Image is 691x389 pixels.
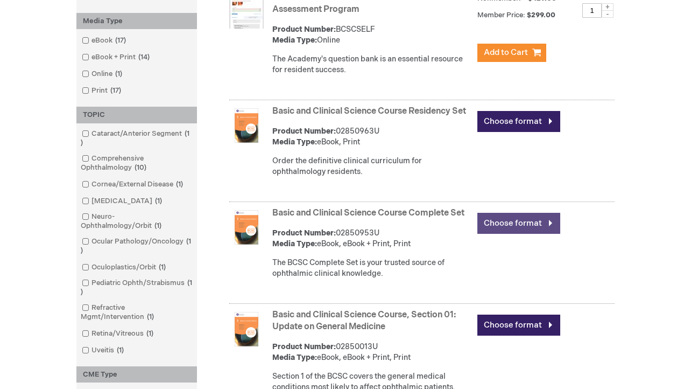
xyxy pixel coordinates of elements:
span: 17 [108,86,124,95]
span: 17 [112,36,129,45]
span: 1 [112,70,125,78]
strong: Media Type: [272,353,317,362]
div: The Academy's question bank is an essential resource for resident success. [272,54,472,75]
div: 02850953U eBook, eBook + Print, Print [272,228,472,249]
span: 1 [81,129,189,147]
a: Refractive Mgmt/Intervention1 [79,303,194,322]
a: Neuro-Ophthalmology/Orbit1 [79,212,194,231]
span: 1 [152,197,165,205]
a: Online1 [79,69,126,79]
a: Uveitis1 [79,345,128,356]
span: 14 [136,53,152,61]
a: eBook17 [79,36,130,46]
div: TOPIC [76,107,197,123]
a: Comprehensive Ophthalmology10 [79,154,194,173]
img: Basic and Clinical Science Course Complete Set [229,210,264,245]
strong: Product Number: [272,25,336,34]
div: CME Type [76,366,197,383]
strong: Product Number: [272,342,336,351]
img: Basic and Clinical Science Course Residency Set [229,108,264,143]
strong: Media Type: [272,239,317,248]
strong: Member Price: [477,11,525,19]
div: 02850013U eBook, eBook + Print, Print [272,342,472,363]
img: Basic and Clinical Science Course, Section 01: Update on General Medicine [229,312,264,346]
a: Basic and Clinical Science Course Complete Set [272,208,464,218]
a: Choose format [477,213,560,234]
div: The BCSC Complete Set is your trusted source of ophthalmic clinical knowledge. [272,258,472,279]
span: 1 [114,346,126,355]
strong: Product Number: [272,127,336,136]
button: Add to Cart [477,44,546,62]
input: Qty [582,3,602,18]
span: 1 [152,221,164,230]
a: Print17 [79,86,125,96]
span: 10 [132,163,149,172]
div: BCSCSELF Online [272,24,472,46]
a: Oculoplastics/Orbit1 [79,262,170,273]
span: 1 [173,180,186,189]
strong: Product Number: [272,228,336,238]
a: Cataract/Anterior Segment1 [79,129,194,148]
span: 1 [156,263,168,272]
a: Choose format [477,111,560,132]
span: Add to Cart [484,47,528,58]
div: Order the definitive clinical curriculum for ophthalmology residents. [272,156,472,177]
a: Ocular Pathology/Oncology1 [79,237,194,256]
span: 1 [81,279,192,296]
a: Choose format [477,315,560,336]
a: Basic and Clinical Science Course, Section 01: Update on General Medicine [272,310,456,332]
a: Basic and Clinical Science Course Residency Set [272,106,466,116]
a: Retina/Vitreous1 [79,329,158,339]
a: eBook + Print14 [79,52,154,62]
span: 1 [81,237,191,255]
span: 1 [144,329,156,338]
span: $299.00 [527,11,557,19]
strong: Media Type: [272,36,317,45]
span: 1 [144,312,157,321]
div: 02850963U eBook, Print [272,126,472,148]
strong: Media Type: [272,137,317,147]
div: Media Type [76,13,197,30]
a: Cornea/External Disease1 [79,179,187,190]
a: Pediatric Ophth/Strabismus1 [79,278,194,297]
a: [MEDICAL_DATA]1 [79,196,166,206]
